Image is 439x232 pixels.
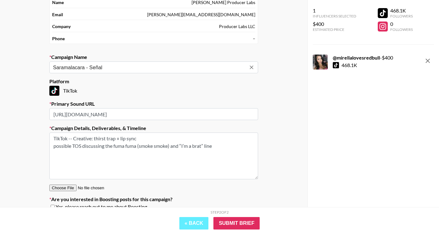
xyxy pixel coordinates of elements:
[408,201,432,225] iframe: Drift Widget Chat Controller
[53,64,246,71] input: Old Town Road - Lil Nas X + Billy Ray Cyrus
[56,204,147,210] span: Yes, please reach out to me about Boosting
[49,86,258,96] div: TikTok
[147,12,255,17] div: [PERSON_NAME][EMAIL_ADDRESS][DOMAIN_NAME]
[422,55,434,67] button: remove
[219,24,255,29] div: Producer Labs LLC
[313,27,356,32] div: Estimated Price
[213,217,260,230] input: Submit Brief
[247,63,256,72] button: Clear
[52,12,63,17] strong: Email
[49,86,59,96] img: TikTok
[49,54,258,60] label: Campaign Name
[211,210,229,215] div: Step 2 of 2
[52,24,71,29] strong: Company
[49,101,258,107] label: Primary Sound URL
[313,14,356,18] div: Influencers Selected
[390,21,413,27] div: 0
[253,36,255,41] div: –
[390,7,413,14] div: 468.1K
[49,78,258,85] label: Platform
[179,217,209,230] button: « Back
[313,7,356,14] div: 1
[49,108,258,120] input: https://www.tiktok.com/music/Old-Town-Road-6683330941219244813
[49,125,258,131] label: Campaign Details, Deliverables, & Timeline
[52,36,65,41] strong: Phone
[333,55,380,60] strong: @ mirellalovesredbull
[49,196,258,202] label: Are you interested in Boosting posts for this campaign?
[333,55,393,61] div: - $ 400
[313,21,356,27] div: $400
[390,27,413,32] div: Followers
[390,14,413,18] div: Followers
[342,62,357,68] div: 468.1K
